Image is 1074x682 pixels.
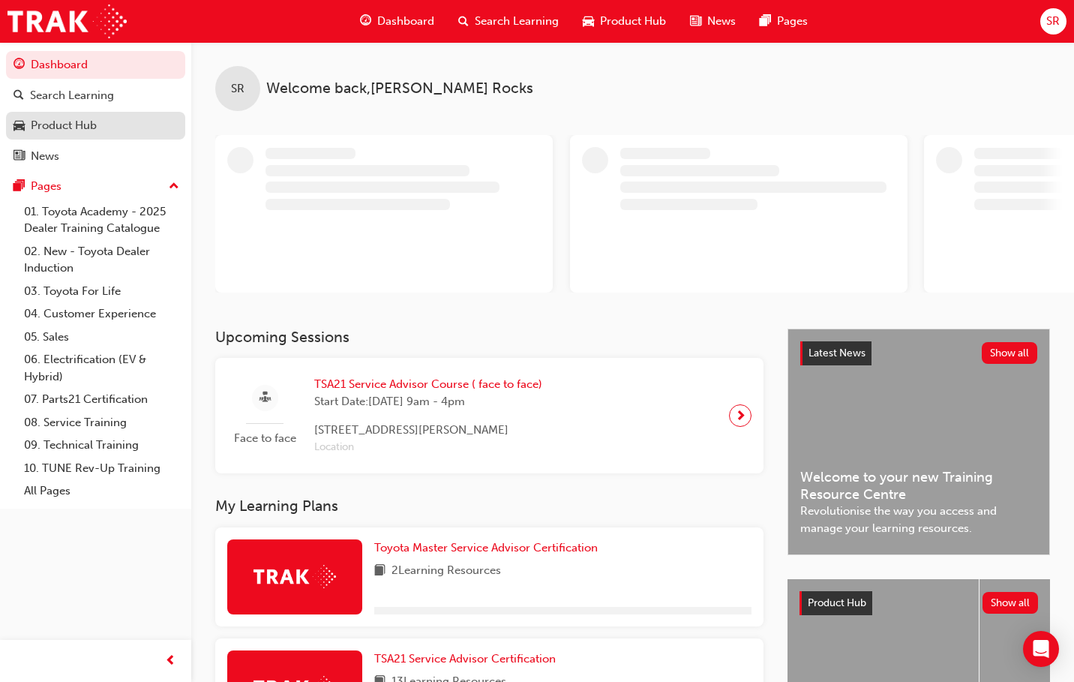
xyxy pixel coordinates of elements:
span: pages-icon [13,180,25,194]
span: Revolutionise the way you access and manage your learning resources. [800,503,1037,536]
button: DashboardSearch LearningProduct HubNews [6,48,185,173]
span: Welcome to your new Training Resource Centre [800,469,1037,503]
span: Welcome back , [PERSON_NAME] Rocks [266,80,533,98]
span: [STREET_ADDRESS][PERSON_NAME] [314,422,542,439]
button: Pages [6,173,185,200]
span: SR [231,80,244,98]
span: Location [314,439,542,456]
a: 02. New - Toyota Dealer Induction [18,240,185,280]
div: Search Learning [30,87,114,104]
span: guage-icon [360,12,371,31]
span: search-icon [458,12,469,31]
a: 04. Customer Experience [18,302,185,326]
a: 03. Toyota For Life [18,280,185,303]
span: prev-icon [165,652,176,671]
a: Toyota Master Service Advisor Certification [374,539,604,557]
a: Latest NewsShow all [800,341,1037,365]
span: 2 Learning Resources [391,562,501,581]
a: search-iconSearch Learning [446,6,571,37]
span: up-icon [169,177,179,197]
span: TSA21 Service Advisor Certification [374,652,556,665]
a: Dashboard [6,51,185,79]
span: Toyota Master Service Advisor Certification [374,541,598,554]
a: Latest NewsShow allWelcome to your new Training Resource CentreRevolutionise the way you access a... [787,329,1050,555]
h3: My Learning Plans [215,497,763,515]
span: TSA21 Service Advisor Course ( face to face) [314,376,542,393]
a: news-iconNews [678,6,748,37]
a: guage-iconDashboard [348,6,446,37]
a: 05. Sales [18,326,185,349]
div: News [31,148,59,165]
button: SR [1040,8,1066,35]
span: car-icon [13,119,25,133]
a: TSA21 Service Advisor Certification [374,650,562,668]
span: search-icon [13,89,24,103]
a: pages-iconPages [748,6,820,37]
span: news-icon [13,150,25,164]
span: Latest News [808,347,865,359]
span: Product Hub [600,13,666,30]
span: Search Learning [475,13,559,30]
span: News [707,13,736,30]
span: pages-icon [760,12,771,31]
span: Face to face [227,430,302,447]
span: car-icon [583,12,594,31]
div: Product Hub [31,117,97,134]
span: Dashboard [377,13,434,30]
a: All Pages [18,479,185,503]
span: next-icon [735,405,746,426]
div: Pages [31,178,61,195]
a: 01. Toyota Academy - 2025 Dealer Training Catalogue [18,200,185,240]
div: Open Intercom Messenger [1023,631,1059,667]
a: 09. Technical Training [18,434,185,457]
span: guage-icon [13,59,25,72]
img: Trak [7,5,127,38]
a: 06. Electrification (EV & Hybrid) [18,348,185,388]
a: Product HubShow all [799,591,1038,615]
a: 08. Service Training [18,411,185,434]
a: News [6,143,185,170]
a: 07. Parts21 Certification [18,388,185,411]
span: sessionType_FACE_TO_FACE-icon [259,389,271,407]
a: car-iconProduct Hub [571,6,678,37]
img: Trak [253,565,336,588]
span: news-icon [690,12,701,31]
span: SR [1046,13,1060,30]
a: 10. TUNE Rev-Up Training [18,457,185,480]
span: Pages [777,13,808,30]
button: Show all [982,592,1039,614]
span: book-icon [374,562,385,581]
span: Start Date: [DATE] 9am - 4pm [314,393,542,410]
a: Search Learning [6,82,185,110]
h3: Upcoming Sessions [215,329,763,346]
span: Product Hub [808,596,866,609]
button: Show all [982,342,1038,364]
a: Product Hub [6,112,185,140]
a: Face to faceTSA21 Service Advisor Course ( face to face)Start Date:[DATE] 9am - 4pm[STREET_ADDRES... [227,370,751,461]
